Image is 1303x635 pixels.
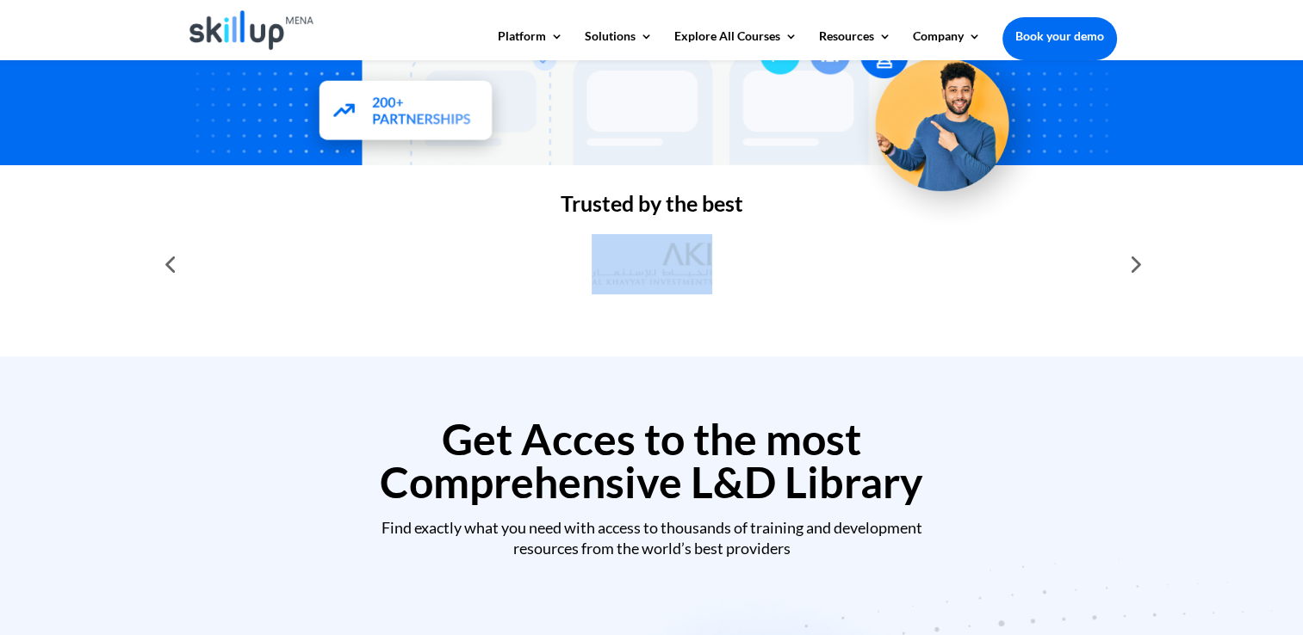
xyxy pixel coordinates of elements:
[298,64,512,163] img: Partners - SkillUp Mena
[913,30,981,59] a: Company
[498,30,563,59] a: Platform
[187,193,1117,223] h2: Trusted by the best
[187,417,1117,512] h2: Get Acces to the most Comprehensive L&D Library
[189,10,314,50] img: Skillup Mena
[847,21,1052,225] img: Upskill your workforce - SkillUp
[1002,17,1117,55] a: Book your demo
[187,518,1117,558] div: Find exactly what you need with access to thousands of training and development resources from th...
[819,30,891,59] a: Resources
[674,30,797,59] a: Explore All Courses
[592,234,712,294] img: al khayyat investments logo
[1217,552,1303,635] iframe: Chat Widget
[585,30,653,59] a: Solutions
